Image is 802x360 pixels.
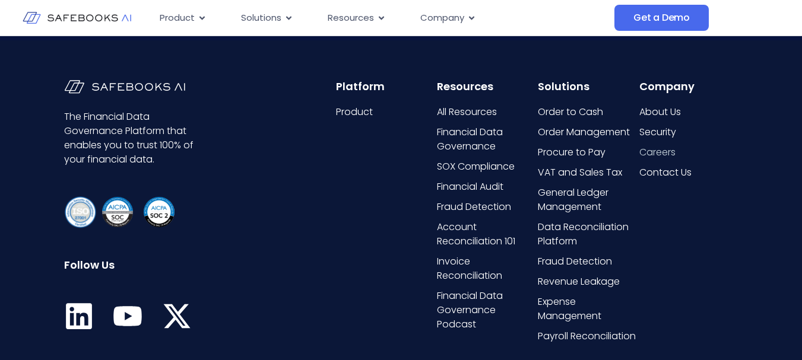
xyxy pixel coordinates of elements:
span: Careers [639,145,676,160]
h6: Solutions [538,80,636,93]
span: Procure to Pay [538,145,606,160]
span: Order to Cash [538,105,603,119]
nav: Menu [150,7,614,30]
span: About Us [639,105,681,119]
a: Financial Data Governance Podcast [437,289,535,332]
span: All Resources [437,105,497,119]
a: Careers [639,145,738,160]
h6: Follow Us [64,259,199,272]
a: Contact Us [639,165,738,180]
a: Fraud Detection [437,200,535,214]
span: Contact Us [639,165,692,180]
span: Order Management [538,125,630,139]
a: VAT and Sales Tax [538,165,636,180]
a: Financial Data Governance [437,125,535,154]
span: Revenue Leakage [538,275,620,289]
a: General Ledger Management [538,186,636,214]
a: Get a Demo [614,5,709,31]
span: SOX Compliance [437,160,515,174]
a: Payroll Reconciliation [538,329,636,343]
span: Product [336,105,373,119]
div: Menu Toggle [150,7,614,30]
h6: Company [639,80,738,93]
span: Fraud Detection [437,200,511,214]
a: Product [336,105,435,119]
a: Account Reconciliation 101 [437,220,535,249]
span: Solutions [241,11,281,25]
a: Procure to Pay [538,145,636,160]
a: Order to Cash [538,105,636,119]
span: Financial Audit [437,180,503,194]
a: Revenue Leakage [538,275,636,289]
span: Resources [328,11,374,25]
a: About Us [639,105,738,119]
a: All Resources [437,105,535,119]
a: SOX Compliance [437,160,535,174]
span: Security [639,125,676,139]
a: Financial Audit [437,180,535,194]
span: Fraud Detection [538,254,612,269]
a: Invoice Reconciliation [437,254,535,283]
a: Fraud Detection [538,254,636,269]
h6: Platform [336,80,435,93]
span: Product [160,11,195,25]
p: The Financial Data Governance Platform that enables you to trust 100% of your financial data. [64,110,199,167]
span: Payroll Reconciliation [538,329,636,343]
a: Order Management [538,125,636,139]
h6: Resources [437,80,535,93]
span: Get a Demo [633,12,690,24]
a: Expense Management [538,295,636,323]
span: Company [420,11,464,25]
a: Security [639,125,738,139]
a: Data Reconciliation Platform [538,220,636,249]
span: VAT and Sales Tax [538,165,622,180]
